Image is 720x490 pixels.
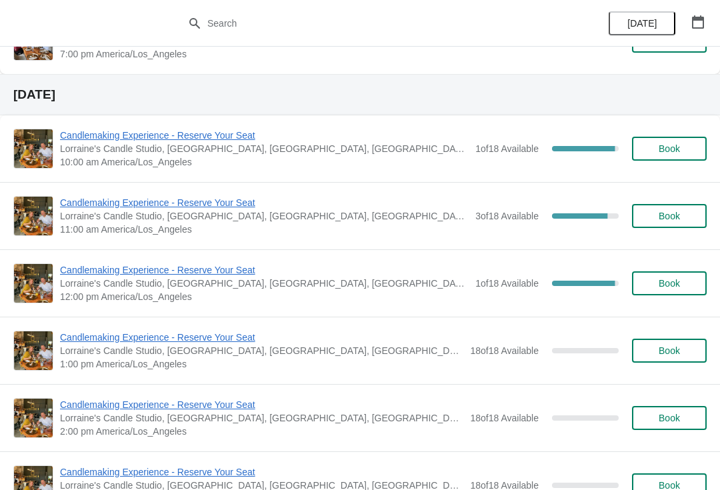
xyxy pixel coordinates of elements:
span: Candlemaking Experience - Reserve Your Seat [60,263,469,277]
span: [DATE] [627,18,657,29]
img: Candlemaking Experience - Reserve Your Seat | Lorraine's Candle Studio, Market Street, Pacific Be... [14,264,53,303]
h2: [DATE] [13,88,707,101]
button: Book [632,339,707,363]
span: Lorraine's Candle Studio, [GEOGRAPHIC_DATA], [GEOGRAPHIC_DATA], [GEOGRAPHIC_DATA], [GEOGRAPHIC_DATA] [60,344,463,357]
span: Candlemaking Experience - Reserve Your Seat [60,196,469,209]
button: Book [632,406,707,430]
span: 3 of 18 Available [475,211,539,221]
button: Book [632,271,707,295]
span: Book [659,278,680,289]
span: Lorraine's Candle Studio, [GEOGRAPHIC_DATA], [GEOGRAPHIC_DATA], [GEOGRAPHIC_DATA], [GEOGRAPHIC_DATA] [60,411,463,425]
span: Book [659,211,680,221]
span: Book [659,413,680,423]
span: Lorraine's Candle Studio, [GEOGRAPHIC_DATA], [GEOGRAPHIC_DATA], [GEOGRAPHIC_DATA], [GEOGRAPHIC_DATA] [60,209,469,223]
img: Candlemaking Experience - Reserve Your Seat | Lorraine's Candle Studio, Market Street, Pacific Be... [14,197,53,235]
span: Book [659,143,680,154]
button: Book [632,204,707,228]
span: Lorraine's Candle Studio, [GEOGRAPHIC_DATA], [GEOGRAPHIC_DATA], [GEOGRAPHIC_DATA], [GEOGRAPHIC_DATA] [60,277,469,290]
span: Candlemaking Experience - Reserve Your Seat [60,129,469,142]
span: Book [659,345,680,356]
img: Candlemaking Experience - Reserve Your Seat | Lorraine's Candle Studio, Market Street, Pacific Be... [14,129,53,168]
img: Candlemaking Experience - Reserve Your Seat | Lorraine's Candle Studio, Market Street, Pacific Be... [14,331,53,370]
span: 11:00 am America/Los_Angeles [60,223,469,236]
button: [DATE] [609,11,675,35]
span: 7:00 pm America/Los_Angeles [60,47,474,61]
img: Candlemaking Experience - Reserve Your Seat | Lorraine's Candle Studio, Market Street, Pacific Be... [14,399,53,437]
button: Book [632,137,707,161]
span: 18 of 18 Available [470,345,539,356]
span: Candlemaking Experience - Reserve Your Seat [60,398,463,411]
span: Candlemaking Experience - Reserve Your Seat [60,465,463,479]
span: 2:00 pm America/Los_Angeles [60,425,463,438]
span: Candlemaking Experience - Reserve Your Seat [60,331,463,344]
span: 1 of 18 Available [475,143,539,154]
span: 1:00 pm America/Los_Angeles [60,357,463,371]
span: 12:00 pm America/Los_Angeles [60,290,469,303]
span: 1 of 18 Available [475,278,539,289]
span: 10:00 am America/Los_Angeles [60,155,469,169]
input: Search [207,11,540,35]
span: 18 of 18 Available [470,413,539,423]
span: Lorraine's Candle Studio, [GEOGRAPHIC_DATA], [GEOGRAPHIC_DATA], [GEOGRAPHIC_DATA], [GEOGRAPHIC_DATA] [60,142,469,155]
